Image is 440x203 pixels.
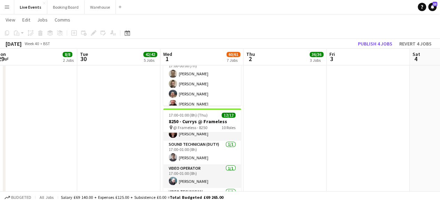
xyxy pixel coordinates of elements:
span: View [6,17,15,23]
span: 42/42 [143,52,157,57]
span: 2 [245,55,255,63]
div: 5 Jobs [144,58,157,63]
span: 60/61 [226,52,240,57]
span: 4 [411,55,420,63]
span: 3 [328,55,335,63]
a: Comms [52,15,73,24]
span: 17:00-01:00 (8h) (Thu) [169,112,208,118]
span: 12/12 [222,112,235,118]
a: 13 [428,3,437,11]
span: All jobs [38,195,55,200]
span: Edit [22,17,30,23]
span: Tue [80,51,88,57]
span: 13 [432,2,437,6]
span: Week 40 [23,41,40,46]
div: BST [43,41,50,46]
app-card-role: Video Operator1/117:00-01:00 (8h)[PERSON_NAME] [163,164,241,188]
span: Wed [163,51,172,57]
button: Warehouse [85,0,116,14]
span: 36/36 [310,52,323,57]
div: [DATE] [6,40,22,47]
span: @ Frameless - 8250 [173,125,207,130]
span: Total Budgeted £69 265.00 [170,195,223,200]
span: Jobs [37,17,48,23]
app-card-role: Lighting Technician4/417:00-00:00 (7h)[PERSON_NAME][PERSON_NAME][PERSON_NAME][PERSON_NAME] [163,57,241,111]
div: Salary £69 140.00 + Expenses £125.00 + Subsistence £0.00 = [61,195,223,200]
span: 30 [79,55,88,63]
button: Booking Board [47,0,85,14]
span: Comms [55,17,70,23]
button: Revert 4 jobs [397,39,434,48]
div: 2 Jobs [63,58,74,63]
div: 7 Jobs [227,58,240,63]
span: 1 [162,55,172,63]
span: Fri [329,51,335,57]
span: Sat [413,51,420,57]
span: Thu [246,51,255,57]
h3: 8250 - Currys @ Frameless [163,118,241,125]
a: View [3,15,18,24]
div: 3 Jobs [310,58,323,63]
span: Budgeted [11,195,31,200]
span: 10 Roles [222,125,235,130]
app-card-role: Sound Technician (Duty)1/117:00-01:00 (8h)[PERSON_NAME] [163,141,241,164]
a: Edit [19,15,33,24]
a: Jobs [34,15,50,24]
button: Budgeted [3,194,32,201]
button: Live Events [14,0,47,14]
button: Publish 4 jobs [355,39,395,48]
span: 8/8 [63,52,72,57]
